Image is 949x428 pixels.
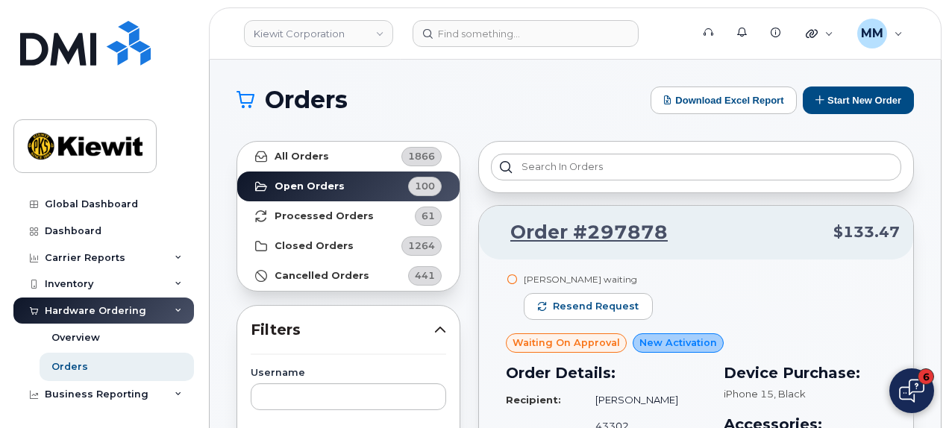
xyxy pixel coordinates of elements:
[923,370,930,384] div: 6
[889,368,934,413] button: 6
[415,179,435,193] span: 100
[275,210,374,222] strong: Processed Orders
[803,86,914,114] button: Start New Order
[275,270,369,282] strong: Cancelled Orders
[774,388,806,400] span: , Black
[237,142,460,171] a: All Orders1866
[524,293,653,320] button: Resend request
[513,336,620,350] span: Waiting On Approval
[506,362,706,384] h3: Order Details:
[408,149,435,163] span: 1866
[524,273,653,286] div: [PERSON_NAME] waiting
[415,268,435,283] span: 441
[422,209,435,223] span: 61
[237,171,460,201] a: Open Orders100
[275,151,329,163] strong: All Orders
[553,300,639,313] span: Resend request
[237,201,460,231] a: Processed Orders61
[639,336,717,350] span: New Activation
[275,180,345,192] strong: Open Orders
[651,86,797,114] button: Download Excel Report
[237,231,460,261] a: Closed Orders1264
[265,89,348,111] span: Orders
[408,239,435,253] span: 1264
[492,219,668,246] a: Order #297878
[833,221,900,243] span: $133.47
[724,388,774,400] span: iPhone 15
[251,319,434,341] span: Filters
[491,154,901,180] input: Search in orders
[724,362,886,384] h3: Device Purchase:
[251,368,446,378] label: Username
[582,387,706,413] td: [PERSON_NAME]
[899,379,924,403] img: Open chat
[506,394,561,406] strong: Recipient:
[275,240,354,252] strong: Closed Orders
[237,261,460,291] a: Cancelled Orders441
